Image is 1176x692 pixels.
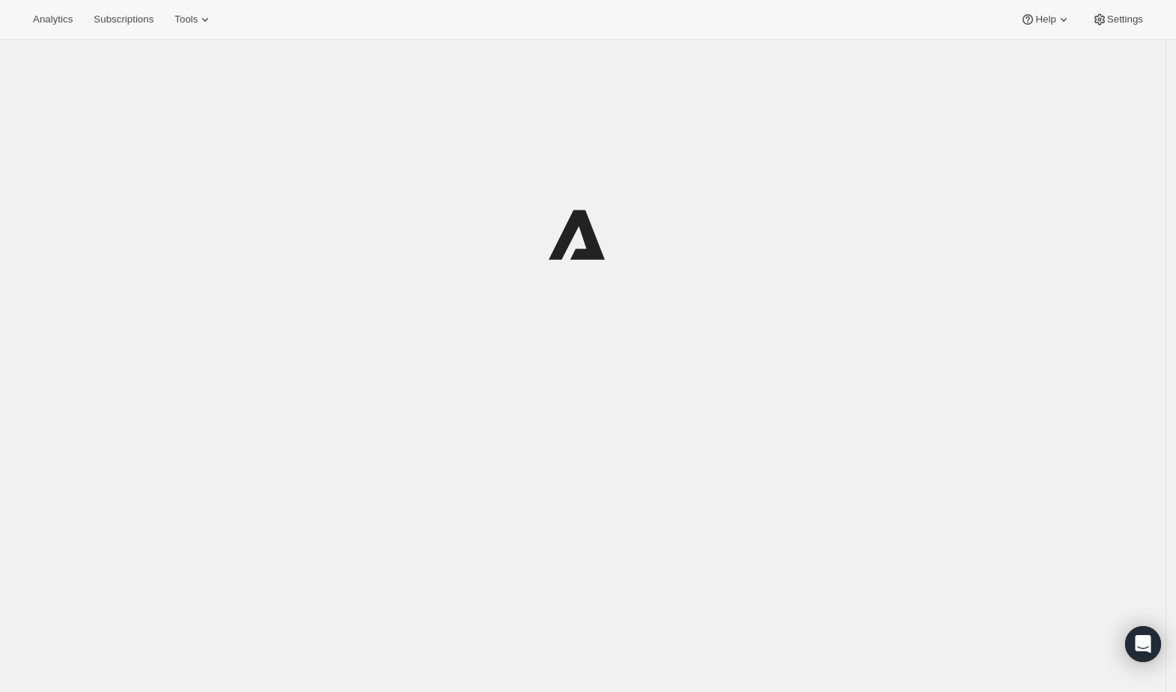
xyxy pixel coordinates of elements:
span: Analytics [33,13,73,25]
button: Subscriptions [85,9,162,30]
div: Open Intercom Messenger [1125,626,1161,662]
button: Help [1011,9,1079,30]
span: Settings [1107,13,1143,25]
button: Analytics [24,9,82,30]
button: Tools [165,9,222,30]
span: Tools [174,13,198,25]
span: Subscriptions [94,13,153,25]
span: Help [1035,13,1055,25]
button: Settings [1083,9,1152,30]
